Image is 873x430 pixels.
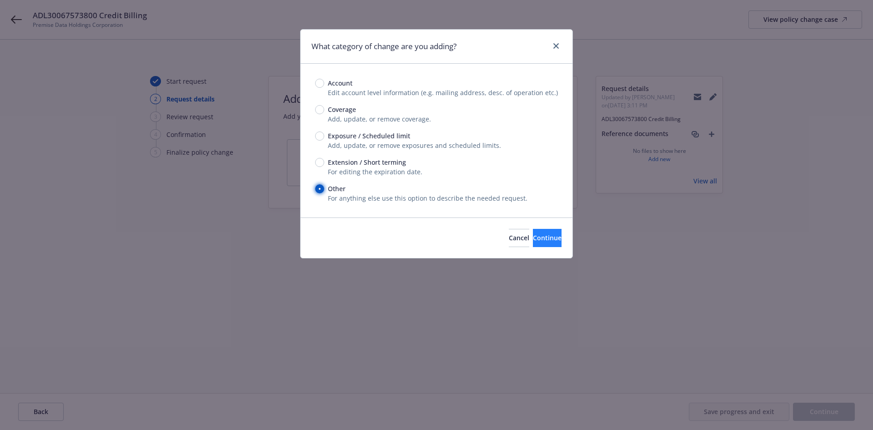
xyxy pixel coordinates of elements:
span: For anything else use this option to describe the needed request. [328,194,527,202]
span: Exposure / Scheduled limit [328,131,410,141]
span: Add, update, or remove exposures and scheduled limits. [328,141,501,150]
button: Continue [533,229,562,247]
button: Cancel [509,229,529,247]
span: Add, update, or remove coverage. [328,115,431,123]
h1: What category of change are you adding? [311,40,457,52]
span: Cancel [509,233,529,242]
input: Extension / Short terming [315,158,324,167]
span: Account [328,78,352,88]
a: close [551,40,562,51]
span: Coverage [328,105,356,114]
input: Other [315,184,324,193]
input: Account [315,79,324,88]
span: Extension / Short terming [328,157,406,167]
span: Edit account level information (e.g. mailing address, desc. of operation etc.) [328,88,558,97]
input: Exposure / Scheduled limit [315,132,324,141]
span: Continue [533,233,562,242]
span: Other [328,184,346,193]
input: Coverage [315,105,324,114]
span: For editing the expiration date. [328,167,422,176]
